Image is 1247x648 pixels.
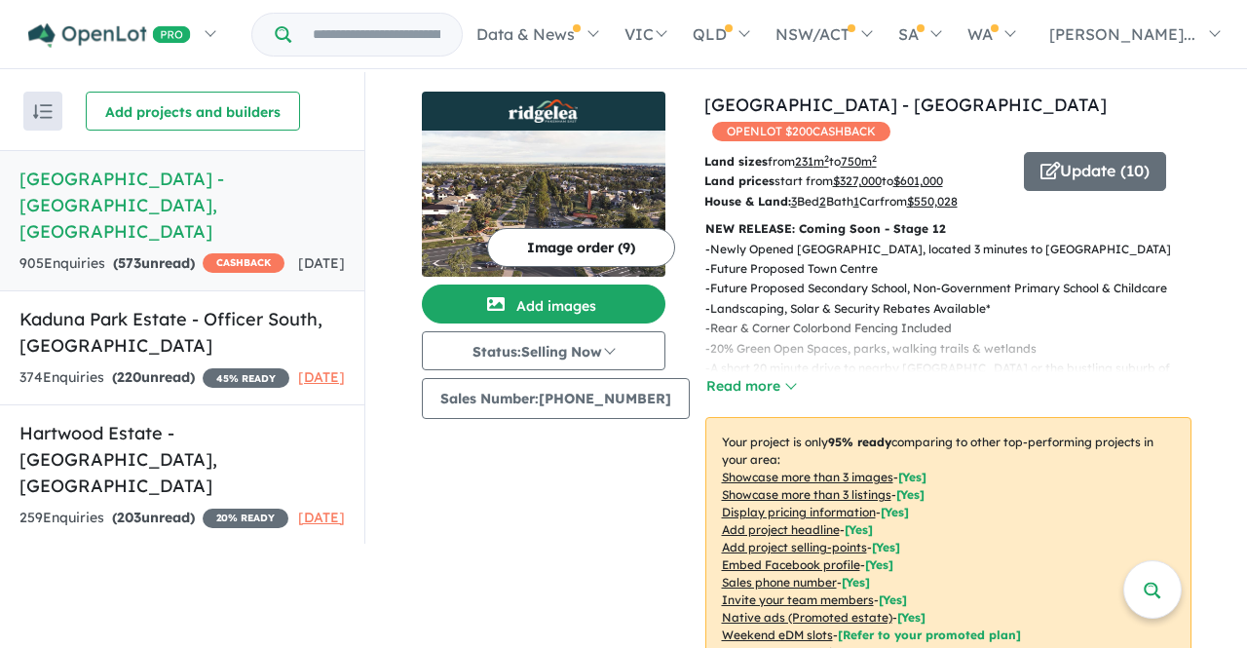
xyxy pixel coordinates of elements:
[722,592,874,607] u: Invite your team members
[704,152,1009,172] p: from
[117,509,141,526] span: 203
[872,540,900,554] span: [ Yes ]
[112,509,195,526] strong: ( unread)
[722,505,876,519] u: Display pricing information
[19,166,345,245] h5: [GEOGRAPHIC_DATA] - [GEOGRAPHIC_DATA] , [GEOGRAPHIC_DATA]
[705,240,1207,259] p: - Newly Opened [GEOGRAPHIC_DATA], located 3 minutes to [GEOGRAPHIC_DATA]
[791,194,797,209] u: 3
[422,331,665,370] button: Status:Selling Now
[898,470,926,484] span: [ Yes ]
[422,131,665,277] img: Ridgelea Estate - Pakenham East
[33,104,53,119] img: sort.svg
[865,557,893,572] span: [ Yes ]
[722,628,833,642] u: Weekend eDM slots
[19,252,284,276] div: 905 Enquir ies
[879,592,907,607] span: [ Yes ]
[1049,24,1195,44] span: [PERSON_NAME]...
[422,378,690,419] button: Sales Number:[PHONE_NUMBER]
[842,575,870,590] span: [ Yes ]
[704,194,791,209] b: House & Land:
[86,92,300,131] button: Add projects and builders
[113,254,195,272] strong: ( unread)
[1024,152,1166,191] button: Update (10)
[203,509,288,528] span: 20 % READY
[705,375,797,398] button: Read more
[203,368,289,388] span: 45 % READY
[824,153,829,164] sup: 2
[203,253,284,273] span: CASHBACK
[841,154,877,169] u: 750 m
[117,368,141,386] span: 220
[705,299,1207,319] p: - Landscaping, Solar & Security Rebates Available*
[712,122,890,141] span: OPENLOT $ 200 CASHBACK
[722,575,837,590] u: Sales phone number
[897,610,926,625] span: [Yes]
[19,420,345,499] h5: Hartwood Estate - [GEOGRAPHIC_DATA] , [GEOGRAPHIC_DATA]
[828,435,891,449] b: 95 % ready
[705,319,1207,338] p: - Rear & Corner Colorbond Fencing Included
[722,470,893,484] u: Showcase more than 3 images
[845,522,873,537] span: [ Yes ]
[705,359,1207,399] p: - A short 20 minute drive to nearby [GEOGRAPHIC_DATA] or the bustling suburb of [GEOGRAPHIC_DATA]
[295,14,458,56] input: Try estate name, suburb, builder or developer
[705,259,1207,279] p: - Future Proposed Town Centre
[722,540,867,554] u: Add project selling-points
[19,507,288,530] div: 259 Enquir ies
[422,285,665,324] button: Add images
[893,173,943,188] u: $ 601,000
[907,194,958,209] u: $ 550,028
[705,219,1191,239] p: NEW RELEASE: Coming Soon - Stage 12
[819,194,826,209] u: 2
[833,173,882,188] u: $ 327,000
[704,192,1009,211] p: Bed Bath Car from
[298,368,345,386] span: [DATE]
[19,366,289,390] div: 374 Enquir ies
[795,154,829,169] u: 231 m
[722,522,840,537] u: Add project headline
[487,228,675,267] button: Image order (9)
[704,154,768,169] b: Land sizes
[705,339,1207,359] p: - 20% Green Open Spaces, parks, walking trails & wetlands
[118,254,141,272] span: 573
[853,194,859,209] u: 1
[704,173,775,188] b: Land prices
[298,254,345,272] span: [DATE]
[722,610,892,625] u: Native ads (Promoted estate)
[704,172,1009,191] p: start from
[422,92,665,277] a: Ridgelea Estate - Pakenham East LogoRidgelea Estate - Pakenham East
[881,505,909,519] span: [ Yes ]
[722,487,891,502] u: Showcase more than 3 listings
[896,487,925,502] span: [ Yes ]
[112,368,195,386] strong: ( unread)
[722,557,860,572] u: Embed Facebook profile
[704,94,1107,116] a: [GEOGRAPHIC_DATA] - [GEOGRAPHIC_DATA]
[19,306,345,359] h5: Kaduna Park Estate - Officer South , [GEOGRAPHIC_DATA]
[838,628,1021,642] span: [Refer to your promoted plan]
[882,173,943,188] span: to
[872,153,877,164] sup: 2
[28,23,191,48] img: Openlot PRO Logo White
[829,154,877,169] span: to
[705,279,1207,298] p: - Future Proposed Secondary School, Non-Government Primary School & Childcare
[430,99,658,123] img: Ridgelea Estate - Pakenham East Logo
[298,509,345,526] span: [DATE]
